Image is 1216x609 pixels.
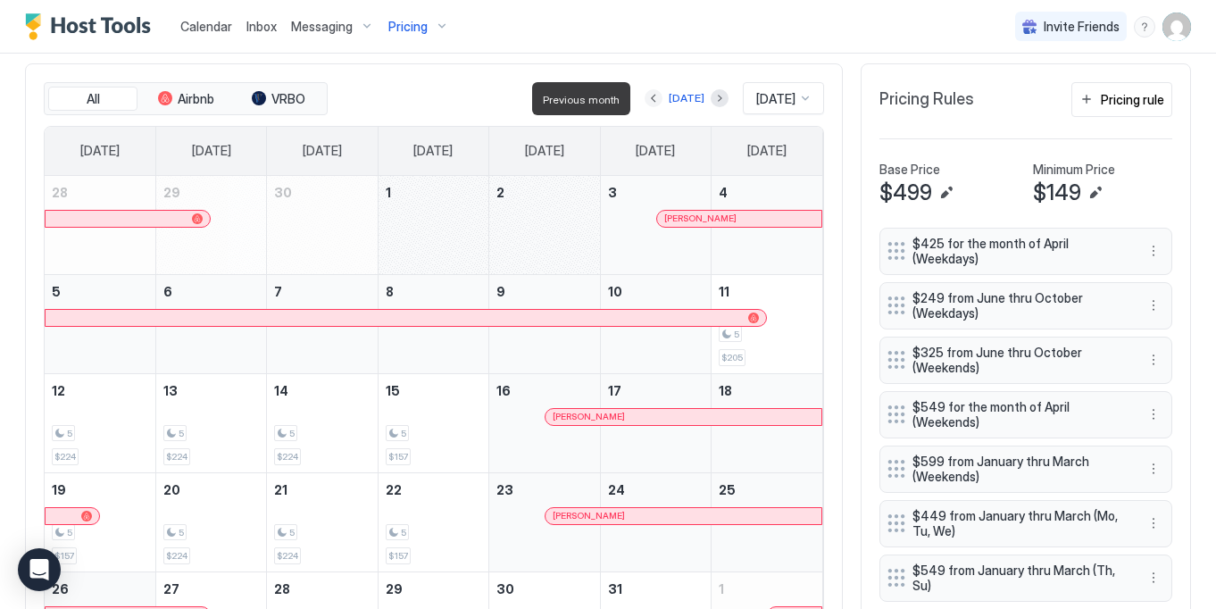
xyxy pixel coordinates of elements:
a: October 19, 2025 [45,473,155,506]
td: October 23, 2025 [489,472,600,571]
span: 19 [52,482,66,497]
span: 1 [386,185,391,200]
button: [DATE] [666,88,707,109]
a: October 20, 2025 [156,473,266,506]
button: Edit [1085,182,1106,204]
a: October 22, 2025 [379,473,488,506]
a: October 12, 2025 [45,374,155,407]
span: $599 from January thru March (Weekends) [912,454,1125,485]
a: Host Tools Logo [25,13,159,40]
span: $249 from June thru October (Weekdays) [912,290,1125,321]
span: $157 [54,550,74,562]
span: 24 [608,482,625,497]
span: 10 [608,284,622,299]
span: 29 [163,185,180,200]
div: menu [1134,16,1155,38]
div: $449 from January thru March (Mo, Tu, We) menu [879,500,1172,547]
td: October 7, 2025 [267,274,378,373]
td: October 9, 2025 [489,274,600,373]
div: Open Intercom Messenger [18,548,61,591]
span: $157 [388,550,408,562]
a: Friday [618,127,693,175]
div: User profile [1162,13,1191,41]
span: [PERSON_NAME] [553,510,625,521]
span: Invite Friends [1044,19,1120,35]
span: Inbox [246,19,277,34]
span: [DATE] [525,143,564,159]
button: Edit [936,182,957,204]
span: 17 [608,383,621,398]
a: October 10, 2025 [601,275,711,308]
a: October 29, 2025 [379,572,488,605]
a: October 18, 2025 [712,374,822,407]
td: September 30, 2025 [267,176,378,275]
div: [PERSON_NAME] [553,510,814,521]
td: October 10, 2025 [600,274,711,373]
a: October 9, 2025 [489,275,599,308]
span: [DATE] [756,91,795,107]
button: More options [1143,513,1164,534]
a: October 5, 2025 [45,275,155,308]
span: 9 [496,284,505,299]
button: All [48,87,137,112]
div: menu [1143,404,1164,425]
span: 12 [52,383,65,398]
span: Minimum Price [1033,162,1115,178]
div: menu [1143,349,1164,371]
a: Sunday [62,127,137,175]
span: $224 [54,451,76,463]
a: October 4, 2025 [712,176,822,209]
td: October 12, 2025 [45,373,155,472]
span: 15 [386,383,400,398]
span: 13 [163,383,178,398]
span: 5 [289,428,295,439]
div: menu [1143,513,1164,534]
span: $205 [721,352,743,363]
div: tab-group [44,82,328,116]
td: October 8, 2025 [378,274,488,373]
span: Pricing [388,19,428,35]
a: October 8, 2025 [379,275,488,308]
td: October 5, 2025 [45,274,155,373]
td: October 3, 2025 [600,176,711,275]
td: October 6, 2025 [155,274,266,373]
a: October 13, 2025 [156,374,266,407]
div: Pricing rule [1101,90,1164,109]
div: menu [1143,295,1164,316]
span: 20 [163,482,180,497]
td: October 15, 2025 [378,373,488,472]
span: 5 [179,428,184,439]
span: 5 [289,527,295,538]
a: October 14, 2025 [267,374,377,407]
span: $549 for the month of April (Weekends) [912,399,1125,430]
span: [DATE] [413,143,453,159]
td: October 21, 2025 [267,472,378,571]
span: VRBO [271,91,305,107]
td: September 28, 2025 [45,176,155,275]
td: October 19, 2025 [45,472,155,571]
span: [DATE] [303,143,342,159]
td: October 13, 2025 [155,373,266,472]
div: $425 for the month of April (Weekdays) menu [879,228,1172,275]
a: October 31, 2025 [601,572,711,605]
button: More options [1143,567,1164,588]
a: October 15, 2025 [379,374,488,407]
div: menu [1143,567,1164,588]
a: September 29, 2025 [156,176,266,209]
button: More options [1143,458,1164,480]
button: Previous month [645,89,662,107]
a: Saturday [729,127,804,175]
span: Previous month [543,93,620,106]
span: 28 [274,581,290,596]
a: October 28, 2025 [267,572,377,605]
span: $499 [879,179,932,206]
div: [PERSON_NAME] [664,213,814,224]
span: All [87,91,100,107]
span: $325 from June thru October (Weekends) [912,345,1125,376]
span: 27 [163,581,179,596]
span: [DATE] [80,143,120,159]
span: 6 [163,284,172,299]
span: 18 [719,383,732,398]
span: $224 [166,451,187,463]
